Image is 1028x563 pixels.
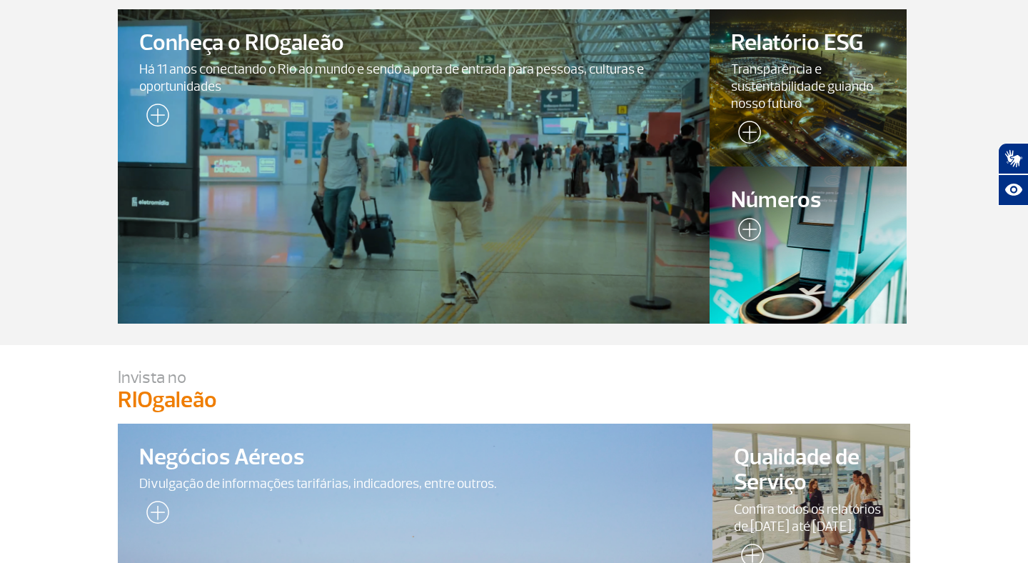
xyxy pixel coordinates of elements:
[731,188,885,213] span: Números
[998,143,1028,174] button: Abrir tradutor de língua de sinais.
[731,61,885,112] span: Transparência e sustentabilidade guiando nosso futuro
[710,166,907,324] a: Números
[139,475,691,492] span: Divulgação de informações tarifárias, indicadores, entre outros.
[998,143,1028,206] div: Plugin de acessibilidade da Hand Talk.
[139,445,691,470] span: Negócios Aéreos
[734,445,890,495] span: Qualidade de Serviço
[118,9,710,324] a: Conheça o RIOgaleãoHá 11 anos conectando o Rio ao mundo e sendo a porta de entrada para pessoas, ...
[731,218,761,246] img: leia-mais
[139,31,688,56] span: Conheça o RIOgaleão
[731,31,885,56] span: Relatório ESG
[998,174,1028,206] button: Abrir recursos assistivos.
[734,501,890,535] span: Confira todos os relatórios de [DATE] até [DATE].
[731,121,761,149] img: leia-mais
[118,388,910,412] p: RIOgaleão
[139,501,169,529] img: leia-mais
[710,9,907,166] a: Relatório ESGTransparência e sustentabilidade guiando nosso futuro
[118,367,910,388] p: Invista no
[139,104,169,132] img: leia-mais
[139,61,688,95] span: Há 11 anos conectando o Rio ao mundo e sendo a porta de entrada para pessoas, culturas e oportuni...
